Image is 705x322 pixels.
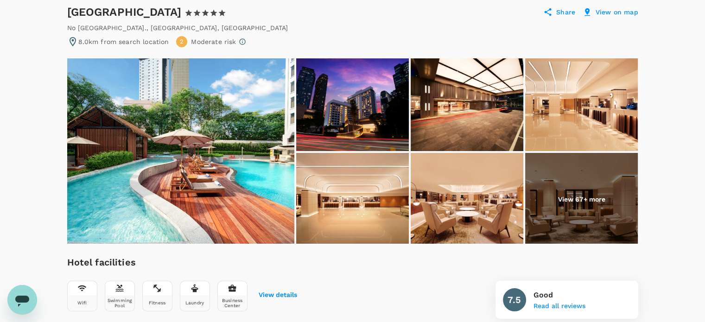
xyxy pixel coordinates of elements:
div: Business Center [220,298,245,308]
button: Read all reviews [534,303,585,310]
img: Exterior [296,58,409,151]
button: View details [259,291,297,299]
h6: Hotel facilities [67,255,297,270]
img: Lobby [525,153,638,246]
h6: 7.5 [508,292,521,307]
div: Wifi [77,300,87,305]
p: Share [556,7,575,17]
div: Swimming Pool [107,298,133,308]
p: 8.0km from search location [78,37,169,46]
span: 2 [180,38,184,46]
img: Lobby [525,58,638,151]
img: Lobby [411,153,523,246]
img: Pool [67,58,294,244]
iframe: Button to launch messaging window [7,285,37,315]
div: Fitness [149,300,165,305]
p: Moderate risk [191,37,236,46]
p: View 67+ more [558,195,605,204]
p: Good [534,290,585,301]
div: No [GEOGRAPHIC_DATA]. , [GEOGRAPHIC_DATA] , [GEOGRAPHIC_DATA] [67,23,288,32]
div: Laundry [185,300,204,305]
img: Lobby [296,153,409,246]
div: [GEOGRAPHIC_DATA] [67,5,227,19]
img: Exterior [411,58,523,151]
p: View on map [596,7,638,17]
